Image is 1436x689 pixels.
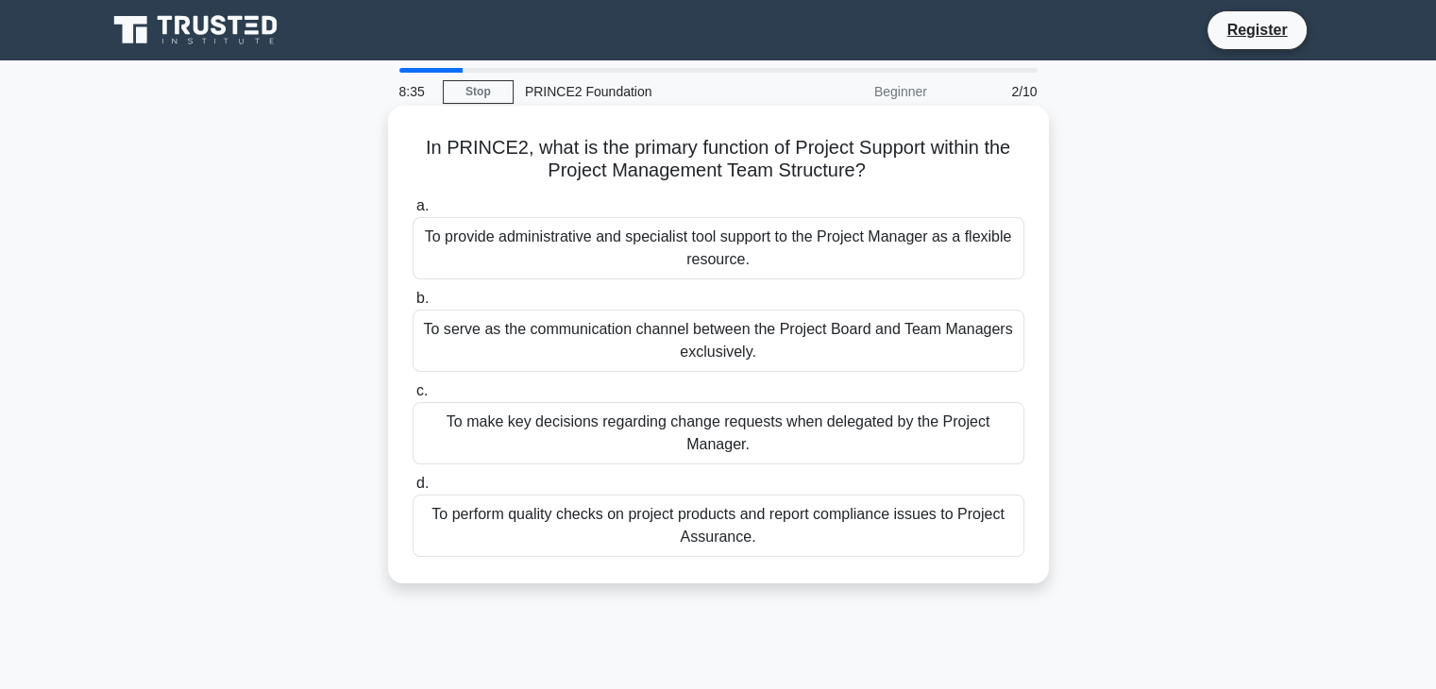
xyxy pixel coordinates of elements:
div: PRINCE2 Foundation [514,73,773,110]
span: a. [416,197,429,213]
a: Register [1215,18,1298,42]
div: 8:35 [388,73,443,110]
span: b. [416,290,429,306]
div: Beginner [773,73,938,110]
div: To perform quality checks on project products and report compliance issues to Project Assurance. [413,495,1024,557]
h5: In PRINCE2, what is the primary function of Project Support within the Project Management Team St... [411,136,1026,183]
span: d. [416,475,429,491]
div: 2/10 [938,73,1049,110]
a: Stop [443,80,514,104]
div: To make key decisions regarding change requests when delegated by the Project Manager. [413,402,1024,464]
div: To serve as the communication channel between the Project Board and Team Managers exclusively. [413,310,1024,372]
span: c. [416,382,428,398]
div: To provide administrative and specialist tool support to the Project Manager as a flexible resource. [413,217,1024,279]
